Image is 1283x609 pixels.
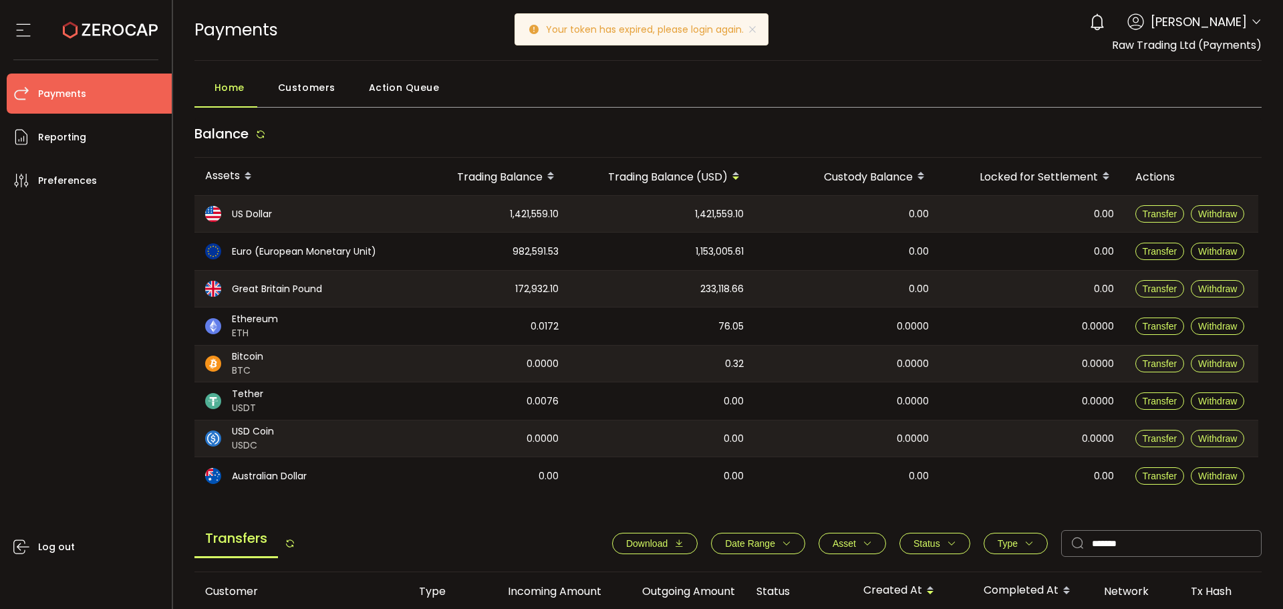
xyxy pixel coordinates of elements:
span: Log out [38,537,75,557]
span: Payments [38,84,86,104]
button: Transfer [1135,430,1185,447]
span: 0.0000 [527,356,559,372]
span: Euro (European Monetary Unit) [232,245,376,259]
span: Date Range [725,538,775,549]
div: Trading Balance (USD) [569,165,754,188]
span: Asset [833,538,856,549]
button: Type [984,533,1048,554]
div: Outgoing Amount [612,584,746,599]
div: Custody Balance [754,165,940,188]
button: Transfer [1135,205,1185,223]
div: Locked for Settlement [940,165,1125,188]
img: gbp_portfolio.svg [205,281,221,297]
button: Asset [819,533,886,554]
span: Transfer [1143,396,1177,406]
img: btc_portfolio.svg [205,356,221,372]
span: 0.0000 [527,431,559,447]
span: 982,591.53 [513,244,559,259]
span: 0.00 [724,394,744,409]
div: Assets [194,165,402,188]
span: 0.00 [909,244,929,259]
button: Withdraw [1191,430,1244,447]
span: Withdraw [1198,283,1237,294]
span: Transfer [1143,283,1177,294]
span: Download [626,538,668,549]
span: Action Queue [369,74,440,101]
button: Withdraw [1191,280,1244,297]
div: Status [746,584,853,599]
span: 0.0000 [897,431,929,447]
button: Transfer [1135,280,1185,297]
span: 0.00 [909,207,929,222]
span: 1,421,559.10 [695,207,744,222]
div: Incoming Amount [478,584,612,599]
span: [PERSON_NAME] [1151,13,1247,31]
span: Status [913,538,940,549]
img: eur_portfolio.svg [205,243,221,259]
img: usdc_portfolio.svg [205,431,221,447]
span: Reporting [38,128,86,147]
span: Great Britain Pound [232,282,322,296]
span: Transfer [1143,246,1177,257]
span: 0.0172 [531,319,559,334]
span: BTC [232,364,263,378]
span: Raw Trading Ltd (Payments) [1112,37,1262,53]
span: 233,118.66 [700,281,744,297]
span: US Dollar [232,207,272,221]
span: Tether [232,387,263,401]
img: usd_portfolio.svg [205,206,221,222]
span: Preferences [38,171,97,191]
span: 0.00 [1094,244,1114,259]
span: Transfer [1143,209,1177,219]
span: Transfer [1143,433,1177,444]
button: Withdraw [1191,243,1244,260]
button: Status [899,533,970,554]
span: Withdraw [1198,396,1237,406]
span: 172,932.10 [515,281,559,297]
span: Transfer [1143,321,1177,332]
span: ETH [232,326,278,340]
p: Your token has expired, please login again. [546,25,754,34]
span: 1,153,005.61 [696,244,744,259]
span: Balance [194,124,249,143]
div: Completed At [973,580,1093,602]
img: eth_portfolio.svg [205,318,221,334]
span: Withdraw [1198,358,1237,369]
div: Customer [194,584,408,599]
span: 0.0000 [897,394,929,409]
span: 0.00 [1094,207,1114,222]
button: Date Range [711,533,805,554]
span: USD Coin [232,424,274,439]
iframe: Chat Widget [1127,465,1283,609]
button: Withdraw [1191,355,1244,372]
span: Payments [194,18,278,41]
span: USDT [232,401,263,415]
button: Transfer [1135,318,1185,335]
span: Withdraw [1198,433,1237,444]
span: USDC [232,439,274,453]
button: Transfer [1135,392,1185,410]
span: 1,421,559.10 [510,207,559,222]
button: Withdraw [1191,205,1244,223]
img: aud_portfolio.svg [205,468,221,484]
span: 0.00 [539,469,559,484]
span: Transfer [1143,358,1177,369]
span: 0.00 [909,469,929,484]
div: Created At [853,580,973,602]
span: Australian Dollar [232,469,307,483]
button: Withdraw [1191,318,1244,335]
span: 0.00 [724,431,744,447]
div: Trading Balance [402,165,569,188]
img: usdt_portfolio.svg [205,393,221,409]
span: Ethereum [232,312,278,326]
button: Transfer [1135,355,1185,372]
span: 0.0000 [1082,431,1114,447]
span: 0.0000 [1082,356,1114,372]
span: 0.0000 [1082,394,1114,409]
span: Withdraw [1198,321,1237,332]
span: 0.0000 [897,356,929,372]
div: Type [408,584,478,599]
span: Transfers [194,520,278,558]
span: 0.0000 [897,319,929,334]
